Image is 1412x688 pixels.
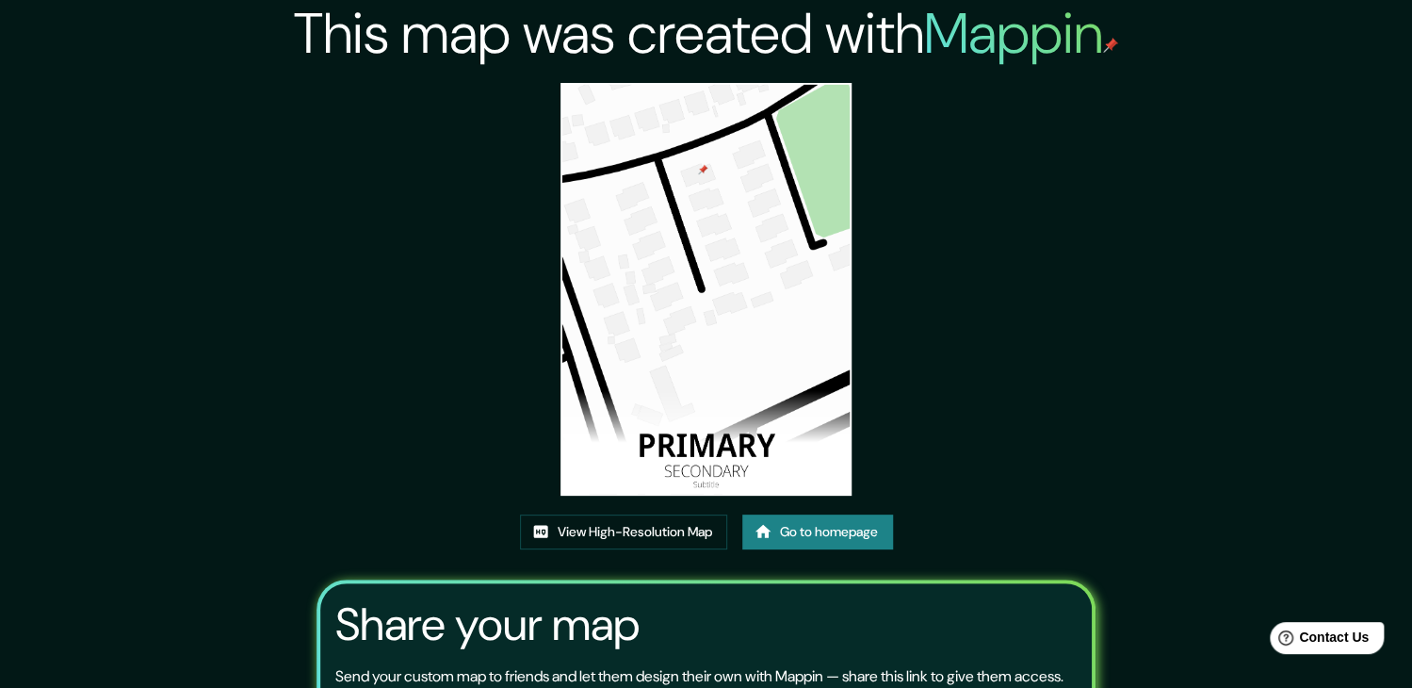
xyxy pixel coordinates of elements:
[742,515,893,549] a: Go to homepage
[520,515,727,549] a: View High-Resolution Map
[1103,38,1118,53] img: mappin-pin
[335,598,640,651] h3: Share your map
[1244,614,1391,667] iframe: Help widget launcher
[560,83,852,496] img: created-map
[335,665,1063,688] p: Send your custom map to friends and let them design their own with Mappin — share this link to gi...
